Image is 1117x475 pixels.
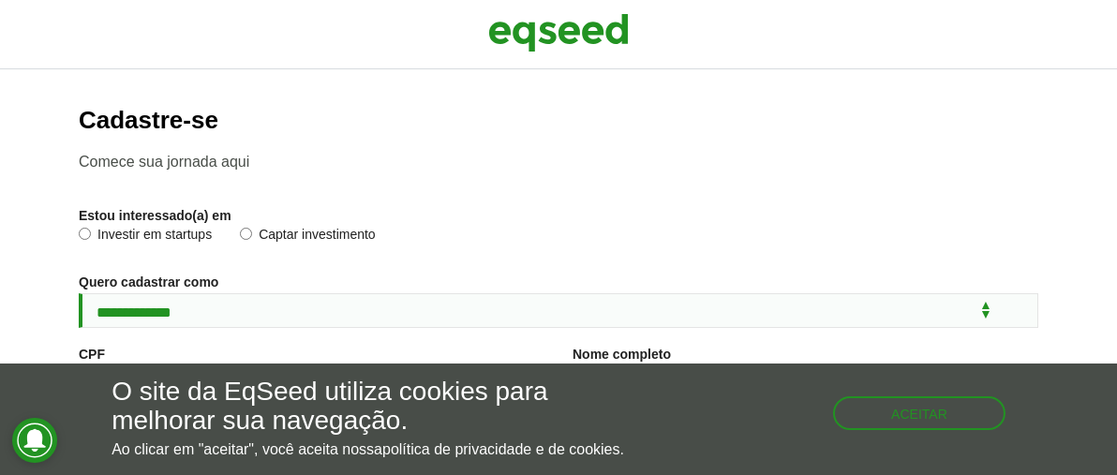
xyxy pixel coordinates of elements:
[79,107,1038,134] h2: Cadastre-se
[382,442,620,457] a: política de privacidade e de cookies
[488,9,629,56] img: EqSeed Logo
[79,209,231,222] label: Estou interessado(a) em
[833,396,1005,430] button: Aceitar
[112,440,648,458] p: Ao clicar em "aceitar", você aceita nossa .
[573,348,671,361] label: Nome completo
[79,348,105,361] label: CPF
[112,378,648,436] h5: O site da EqSeed utiliza cookies para melhorar sua navegação.
[79,153,1038,171] p: Comece sua jornada aqui
[79,275,218,289] label: Quero cadastrar como
[240,228,376,246] label: Captar investimento
[240,228,252,240] input: Captar investimento
[79,228,212,246] label: Investir em startups
[79,228,91,240] input: Investir em startups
